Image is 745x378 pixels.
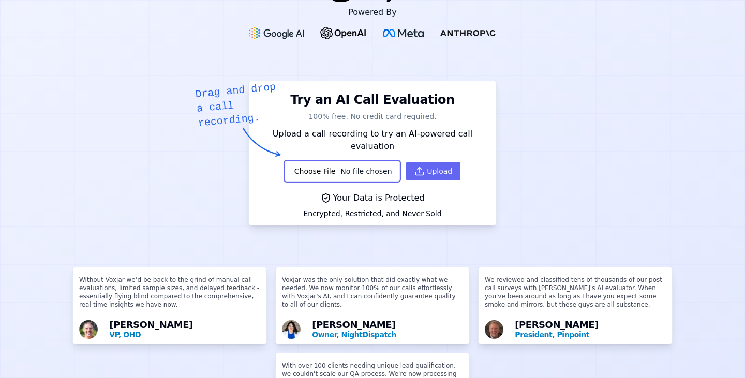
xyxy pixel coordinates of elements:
[284,160,400,183] input: Upload a call recording
[485,320,503,339] img: Avatar
[515,320,666,340] div: [PERSON_NAME]
[255,111,490,122] p: 100% free. No credit card required.
[109,329,260,340] p: VP, OHD
[109,320,260,340] div: [PERSON_NAME]
[290,92,454,108] h1: Try an AI Call Evaluation
[282,276,463,317] p: Voxjar was the only solution that did exactly what we needed. We now monitor 100% of our calls ef...
[312,320,463,340] div: [PERSON_NAME]
[249,27,304,39] img: Google gemini Logo
[320,27,366,39] img: OpenAI Logo
[303,208,441,219] div: Encrypted, Restricted, and Never Sold
[79,320,98,339] img: Avatar
[282,320,301,339] img: Avatar
[515,329,666,340] p: President, Pinpoint
[406,162,460,180] button: Upload
[485,276,666,317] p: We reviewed and classified tens of thousands of our post call surveys with [PERSON_NAME]'s AI eva...
[79,276,260,317] p: Without Voxjar we’d be back to the grind of manual call evaluations, limited sample sizes, and de...
[312,329,463,340] p: Owner, NightDispatch
[303,192,441,204] div: Your Data is Protected
[383,29,424,37] img: Meta Logo
[255,128,490,153] p: Upload a call recording to try an AI-powered call evaluation
[348,6,397,19] p: Powered By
